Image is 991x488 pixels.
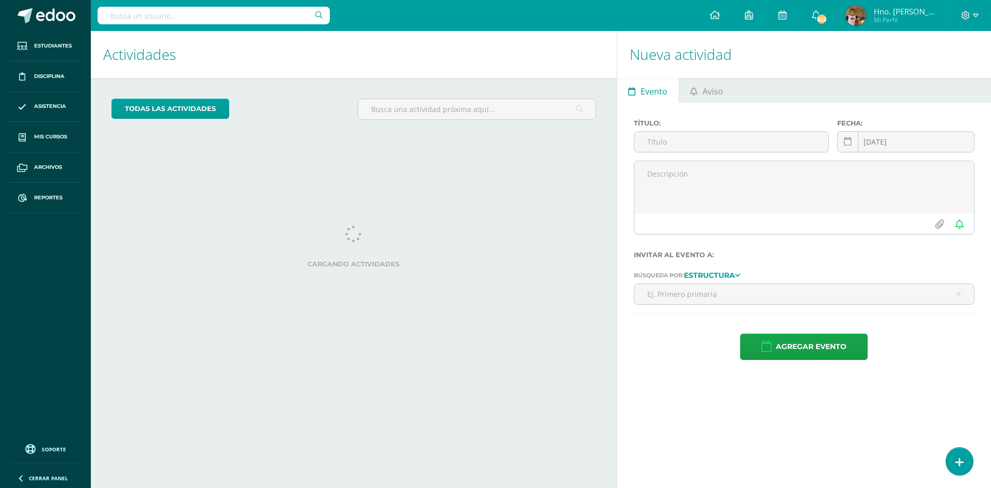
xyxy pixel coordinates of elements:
[34,133,67,141] span: Mis cursos
[641,79,667,104] span: Evento
[34,102,66,111] span: Asistencia
[8,31,83,61] a: Estudiantes
[42,446,66,453] span: Soporte
[29,475,68,482] span: Cerrar panel
[837,119,974,127] label: Fecha:
[8,61,83,92] a: Disciplina
[8,122,83,152] a: Mis cursos
[634,119,829,127] label: Título:
[111,99,229,119] a: todas las Actividades
[8,152,83,183] a: Archivos
[845,5,866,26] img: b2c4b5d3abc817c9c901ad3798fdeeaf.png
[634,132,829,152] input: Título
[684,271,740,278] a: Estructura
[111,260,596,268] label: Cargando actividades
[617,78,679,103] a: Evento
[679,78,734,103] a: Aviso
[634,251,974,259] label: Invitar al evento a:
[103,31,604,78] h1: Actividades
[12,442,78,455] a: Soporte
[358,99,595,119] input: Busca una actividad próxima aquí...
[702,79,723,104] span: Aviso
[776,334,846,359] span: Agregar evento
[740,334,868,360] button: Agregar evento
[838,132,974,152] input: Fecha de entrega
[34,72,65,81] span: Disciplina
[34,163,62,171] span: Archivos
[634,284,974,304] input: Ej. Primero primaria
[874,6,936,17] span: Hno. [PERSON_NAME]
[34,194,62,202] span: Reportes
[34,42,72,50] span: Estudiantes
[98,7,330,24] input: Busca un usuario...
[634,272,684,279] span: Búsqueda por:
[8,183,83,213] a: Reportes
[684,271,735,280] strong: Estructura
[874,15,936,24] span: Mi Perfil
[8,92,83,122] a: Asistencia
[630,31,979,78] h1: Nueva actividad
[816,13,827,25] span: 222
